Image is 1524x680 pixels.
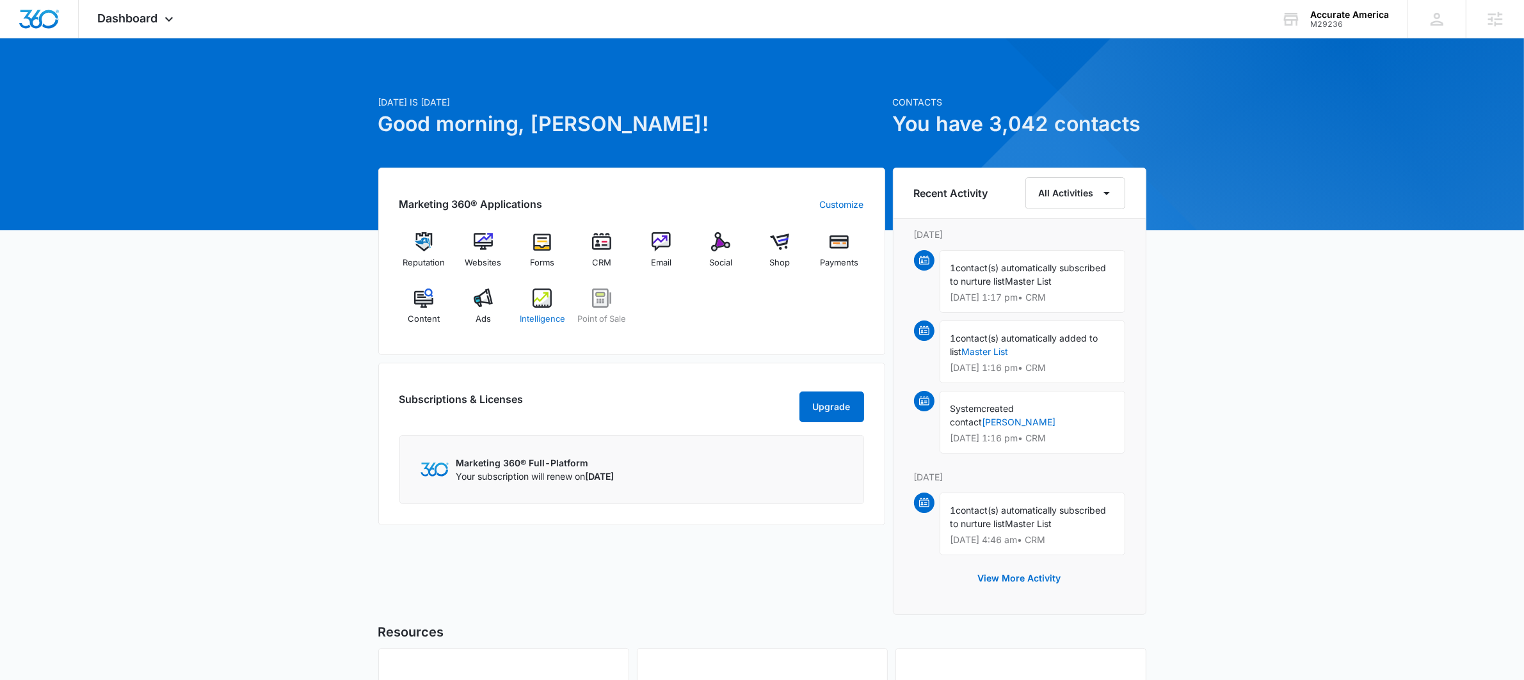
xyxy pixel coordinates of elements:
a: Reputation [399,232,449,278]
span: Master List [1006,276,1052,287]
span: Content [408,313,440,326]
span: contact(s) automatically subscribed to nurture list [950,262,1107,287]
p: [DATE] 1:16 pm • CRM [950,363,1114,372]
div: account name [1310,10,1389,20]
p: [DATE] 1:16 pm • CRM [950,434,1114,443]
span: Shop [769,257,790,269]
p: [DATE] [914,228,1125,241]
span: Dashboard [98,12,158,25]
span: created contact [950,403,1015,427]
span: contact(s) automatically subscribed to nurture list [950,505,1107,529]
a: Content [399,289,449,335]
a: Email [637,232,686,278]
p: [DATE] 1:17 pm • CRM [950,293,1114,302]
a: Payments [815,232,864,278]
span: 1 [950,505,956,516]
h2: Subscriptions & Licenses [399,391,524,417]
a: Point of Sale [577,289,627,335]
button: View More Activity [965,563,1074,594]
span: contact(s) automatically added to list [950,333,1098,357]
a: Social [696,232,745,278]
a: Customize [820,198,864,211]
span: [DATE] [586,471,614,482]
span: System [950,403,982,414]
span: Social [709,257,732,269]
span: Email [651,257,671,269]
span: Intelligence [520,313,565,326]
a: Shop [755,232,805,278]
h2: Marketing 360® Applications [399,196,543,212]
span: Reputation [403,257,445,269]
button: Upgrade [799,391,864,422]
h5: Resources [378,622,1146,642]
a: Master List [962,346,1009,357]
span: 1 [950,262,956,273]
a: Websites [458,232,508,278]
span: 1 [950,333,956,344]
span: Websites [465,257,501,269]
img: Marketing 360 Logo [421,463,449,476]
span: Payments [820,257,858,269]
p: Your subscription will renew on [456,470,614,483]
a: Intelligence [518,289,567,335]
h1: You have 3,042 contacts [893,109,1146,139]
span: Forms [530,257,554,269]
a: [PERSON_NAME] [983,416,1056,427]
span: Point of Sale [577,313,626,326]
a: CRM [577,232,627,278]
div: account id [1310,20,1389,29]
p: [DATE] [914,470,1125,484]
span: Ads [476,313,491,326]
a: Forms [518,232,567,278]
p: Contacts [893,95,1146,109]
p: [DATE] 4:46 am • CRM [950,535,1114,544]
h1: Good morning, [PERSON_NAME]! [378,109,885,139]
h6: Recent Activity [914,186,988,201]
span: Master List [1006,518,1052,529]
p: Marketing 360® Full-Platform [456,456,614,470]
button: All Activities [1025,177,1125,209]
span: CRM [592,257,611,269]
a: Ads [458,289,508,335]
p: [DATE] is [DATE] [378,95,885,109]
